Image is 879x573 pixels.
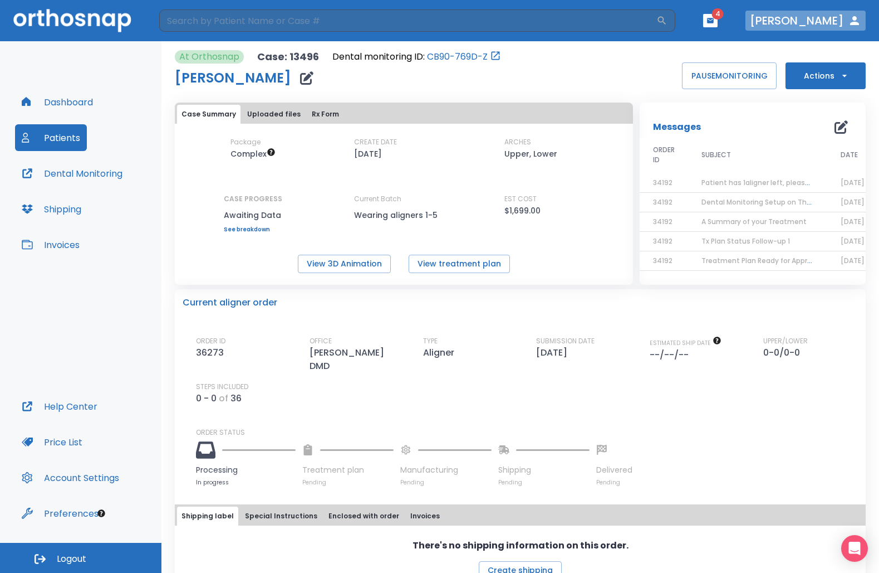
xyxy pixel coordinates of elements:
button: [PERSON_NAME] [745,11,866,31]
span: DATE [841,150,858,160]
p: Pending [400,478,492,487]
p: Current Batch [354,194,454,204]
p: Pending [596,478,632,487]
p: [DATE] [354,147,382,161]
div: Open Intercom Messenger [841,535,868,562]
p: 36273 [196,346,228,360]
span: [DATE] [841,197,865,207]
img: Orthosnap [13,9,131,32]
p: In progress [196,478,296,487]
button: Invoices [15,231,86,258]
p: Dental monitoring ID: [332,50,425,64]
p: Case: 13496 [257,50,319,64]
p: Processing [196,464,296,476]
p: Treatment plan [302,464,394,476]
button: Help Center [15,393,104,420]
p: [DATE] [536,346,572,360]
button: View 3D Animation [298,255,391,273]
button: Uploaded files [243,105,305,124]
button: Actions [785,62,866,89]
p: OFFICE [310,336,332,346]
p: Shipping [498,464,590,476]
p: ORDER ID [196,336,225,346]
button: View treatment plan [409,255,510,273]
button: Case Summary [177,105,240,124]
p: SUBMISSION DATE [536,336,595,346]
p: Aligner [423,346,459,360]
p: TYPE [423,336,438,346]
button: Price List [15,429,89,455]
div: Open patient in dental monitoring portal [332,50,501,64]
span: A Summary of your Treatment [701,217,807,226]
span: 34192 [653,178,672,187]
p: Package [230,137,261,147]
button: Patients [15,124,87,151]
span: 4 [712,8,724,20]
button: Shipping [15,196,88,222]
span: ORDER ID [653,145,675,165]
span: [DATE] [841,236,865,246]
span: 34192 [653,256,672,265]
button: Enclosed with order [324,507,404,526]
p: Pending [498,478,590,487]
p: $1,699.00 [504,204,541,217]
p: of [219,392,228,405]
p: Manufacturing [400,464,492,476]
p: UPPER/LOWER [763,336,808,346]
span: [DATE] [841,178,865,187]
div: tabs [177,105,631,124]
input: Search by Patient Name or Case # [159,9,656,32]
p: 0 - 0 [196,392,217,405]
span: Dental Monitoring Setup on The Delivery Day [701,197,855,207]
span: [DATE] [841,217,865,226]
p: There's no shipping information on this order. [413,539,628,552]
div: tabs [177,507,863,526]
p: ARCHES [504,137,531,147]
p: Messages [653,120,701,134]
span: The date will be available after approving treatment plan [650,339,721,347]
button: Special Instructions [240,507,322,526]
p: ORDER STATUS [196,428,858,438]
span: 34192 [653,197,672,207]
button: Shipping label [177,507,238,526]
button: PAUSEMONITORING [682,62,777,89]
h1: [PERSON_NAME] [175,71,291,85]
p: CREATE DATE [354,137,397,147]
button: Dental Monitoring [15,160,129,187]
span: Logout [57,553,86,565]
p: 0-0/0-0 [763,346,804,360]
span: [DATE] [841,256,865,265]
p: Wearing aligners 1-5 [354,208,454,222]
p: [PERSON_NAME] DMD [310,346,404,373]
p: At Orthosnap [179,50,239,64]
span: Tx Plan Status Follow-up 1 [701,236,790,246]
span: Patient has 1aligner left, please order next set! [701,178,862,187]
p: EST COST [504,194,537,204]
p: STEPS INCLUDED [196,382,248,392]
button: Dashboard [15,89,100,115]
p: Delivered [596,464,632,476]
p: Upper, Lower [504,147,557,161]
p: --/--/-- [650,348,693,362]
a: CB90-769D-Z [427,50,488,64]
p: Pending [302,478,394,487]
p: Awaiting Data [224,208,282,222]
button: Preferences [15,500,105,527]
span: SUBJECT [701,150,731,160]
span: Up to 50 Steps (100 aligners) [230,148,276,159]
p: CASE PROGRESS [224,194,282,204]
button: Rx Form [307,105,343,124]
span: 34192 [653,236,672,246]
span: 34192 [653,217,672,226]
p: 36 [230,392,242,405]
button: Account Settings [15,464,126,491]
